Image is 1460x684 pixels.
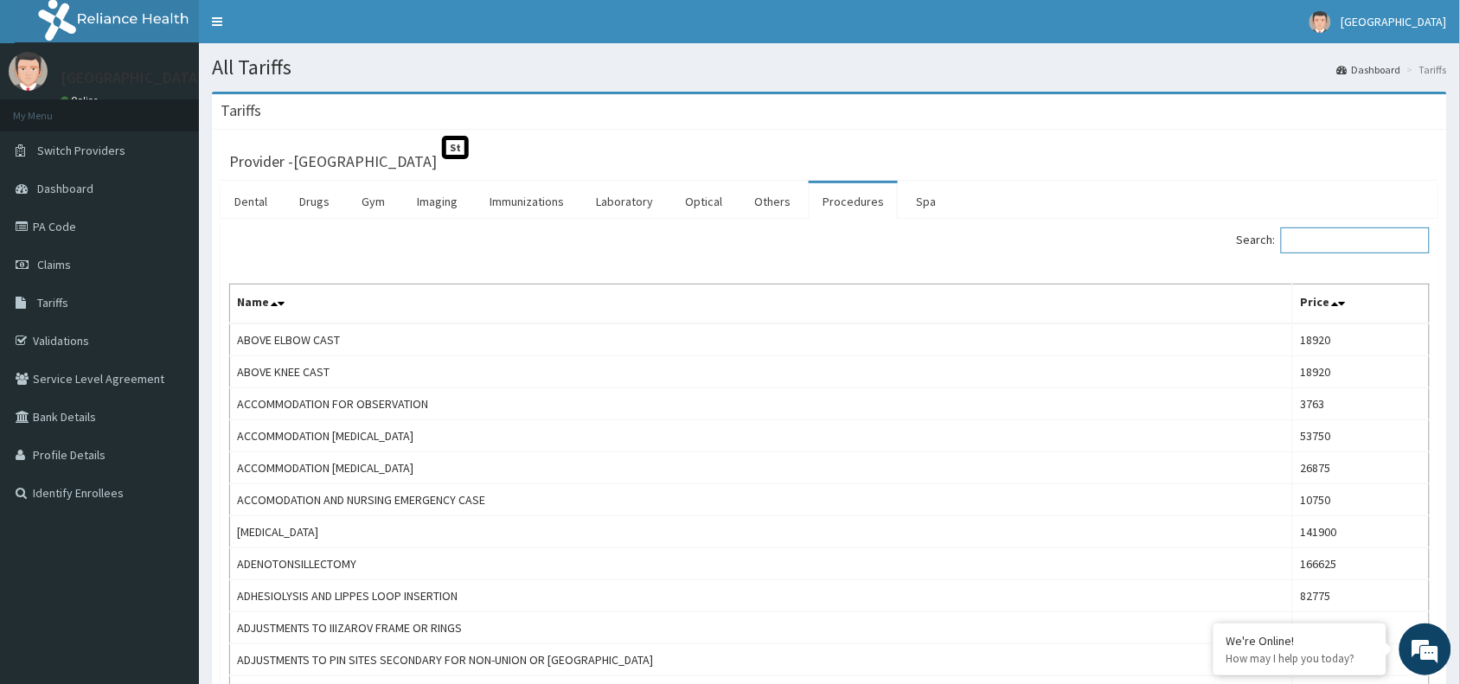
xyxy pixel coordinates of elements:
[476,183,578,220] a: Immunizations
[582,183,667,220] a: Laboratory
[1226,633,1374,649] div: We're Online!
[1293,612,1430,644] td: 172000
[1293,484,1430,516] td: 10750
[221,183,281,220] a: Dental
[230,516,1293,548] td: [MEDICAL_DATA]
[230,388,1293,420] td: ACCOMMODATION FOR OBSERVATION
[1293,284,1430,324] th: Price
[61,94,102,106] a: Online
[809,183,898,220] a: Procedures
[284,9,325,50] div: Minimize live chat window
[1293,452,1430,484] td: 26875
[37,257,71,272] span: Claims
[221,103,261,118] h3: Tariffs
[1310,11,1331,33] img: User Image
[9,472,330,533] textarea: Type your message and hit 'Enter'
[230,323,1293,356] td: ABOVE ELBOW CAST
[1337,62,1401,77] a: Dashboard
[37,143,125,158] span: Switch Providers
[1293,516,1430,548] td: 141900
[229,154,437,169] h3: Provider - [GEOGRAPHIC_DATA]
[90,97,291,119] div: Chat with us now
[61,70,203,86] p: [GEOGRAPHIC_DATA]
[230,452,1293,484] td: ACCOMMODATION [MEDICAL_DATA]
[1293,356,1430,388] td: 18920
[1403,62,1447,77] li: Tariffs
[37,181,93,196] span: Dashboard
[285,183,343,220] a: Drugs
[1342,14,1447,29] span: [GEOGRAPHIC_DATA]
[32,86,70,130] img: d_794563401_company_1708531726252_794563401
[442,136,469,159] span: St
[37,295,68,310] span: Tariffs
[1237,227,1430,253] label: Search:
[100,218,239,393] span: We're online!
[230,612,1293,644] td: ADJUSTMENTS TO IIIZAROV FRAME OR RINGS
[1293,548,1430,580] td: 166625
[403,183,471,220] a: Imaging
[348,183,399,220] a: Gym
[212,56,1447,79] h1: All Tariffs
[230,484,1293,516] td: ACCOMODATION AND NURSING EMERGENCY CASE
[1293,420,1430,452] td: 53750
[230,284,1293,324] th: Name
[1226,651,1374,666] p: How may I help you today?
[740,183,804,220] a: Others
[1293,323,1430,356] td: 18920
[9,52,48,91] img: User Image
[1293,388,1430,420] td: 3763
[671,183,736,220] a: Optical
[230,420,1293,452] td: ACCOMMODATION [MEDICAL_DATA]
[230,356,1293,388] td: ABOVE KNEE CAST
[1293,580,1430,612] td: 82775
[230,580,1293,612] td: ADHESIOLYSIS AND LIPPES LOOP INSERTION
[1281,227,1430,253] input: Search:
[230,548,1293,580] td: ADENOTONSILLECTOMY
[902,183,950,220] a: Spa
[230,644,1293,676] td: ADJUSTMENTS TO PIN SITES SECONDARY FOR NON-UNION OR [GEOGRAPHIC_DATA]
